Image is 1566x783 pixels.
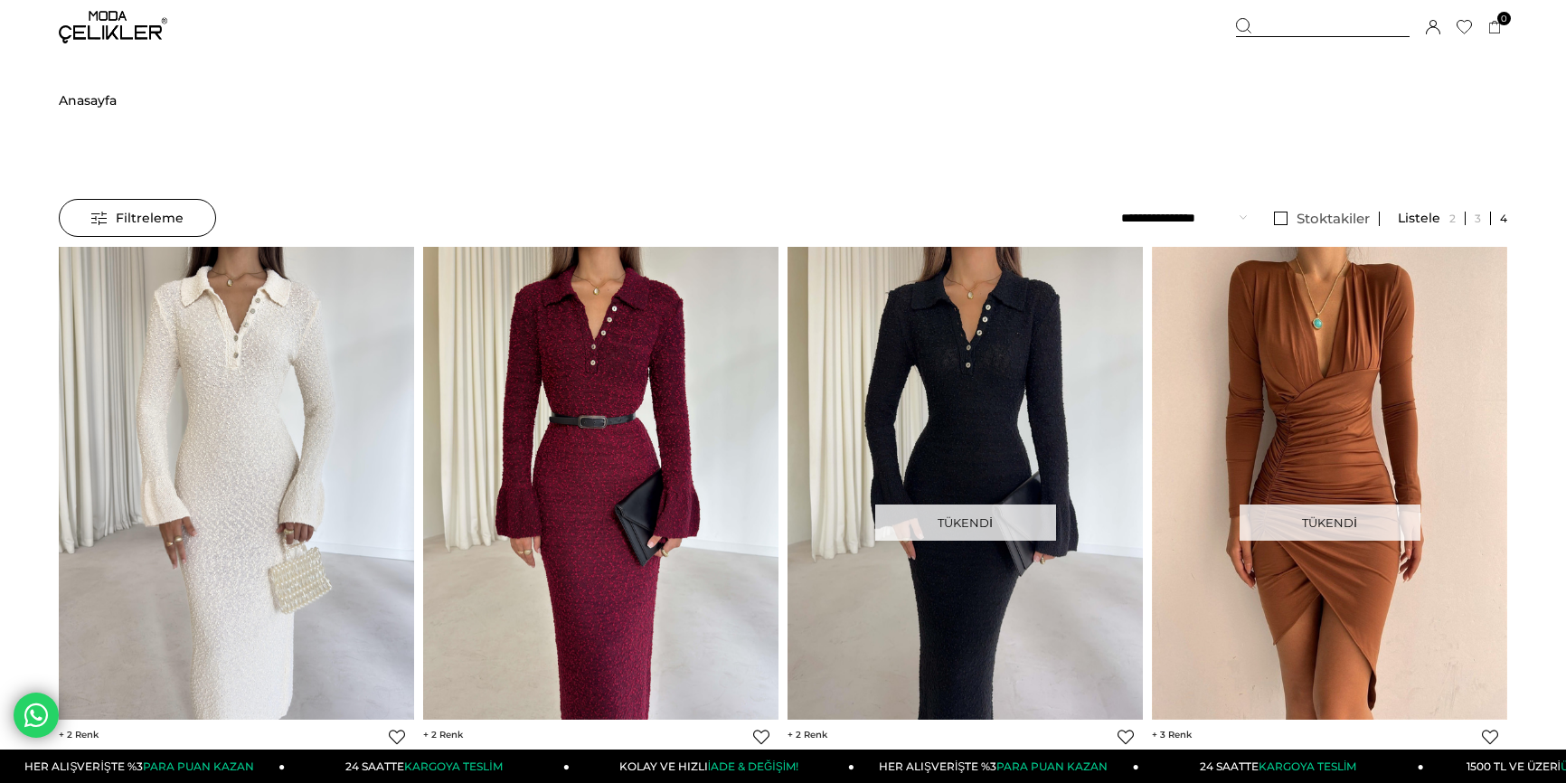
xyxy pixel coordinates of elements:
span: 2 [59,729,99,741]
a: Anasayfa [59,54,117,146]
a: 24 SAATTEKARGOYA TESLİM [285,750,570,783]
img: Düğme Detaylı Maxi Boy Lisa Taş Kadın Elbise 26K021 [59,246,414,720]
a: Favorilere Ekle [1118,729,1134,745]
a: Düğme Detaylı Maxi Boy [PERSON_NAME] Kadın Elbise 26K021 [59,747,414,763]
a: KOLAY VE HIZLIİADE & DEĞİŞİM! [570,750,854,783]
a: Favorilere Ekle [753,729,769,745]
span: 3 [1152,729,1192,741]
a: 24 SAATTEKARGOYA TESLİM [1139,750,1424,783]
a: Düğme Detaylı Maxi Boy [PERSON_NAME] Kadın Elbise 26K021 [788,747,1143,763]
span: PARA PUAN KAZAN [143,759,254,773]
a: Stoktakiler [1265,212,1380,226]
a: 0 [1488,21,1502,34]
span: Tükendi [1240,505,1420,541]
span: 2 [788,729,827,741]
img: Düğme Detaylı Maxi Boy Lisa Bordo Kadın Elbise 26K021 [423,246,778,720]
span: Filtreleme [91,200,184,236]
li: > [59,54,117,146]
img: Düğme Detaylı Maxi Boy Lisa Siyah Kadın Elbise 26K021 [788,246,1143,720]
a: Favorilere Ekle [389,729,405,745]
span: Stoktakiler [1297,210,1370,227]
span: KARGOYA TESLİM [404,759,502,773]
span: KARGOYA TESLİM [1259,759,1356,773]
a: Düğme Detaylı Maxi Boy [PERSON_NAME] Kadın Elbise 26K021 [423,747,778,763]
a: HER ALIŞVERİŞTE %3PARA PUAN KAZAN [854,750,1139,783]
img: logo [59,11,167,43]
span: 0 [1497,12,1511,25]
span: 2 [423,729,463,741]
span: İADE & DEĞİŞİM! [708,759,798,773]
span: PARA PUAN KAZAN [996,759,1108,773]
